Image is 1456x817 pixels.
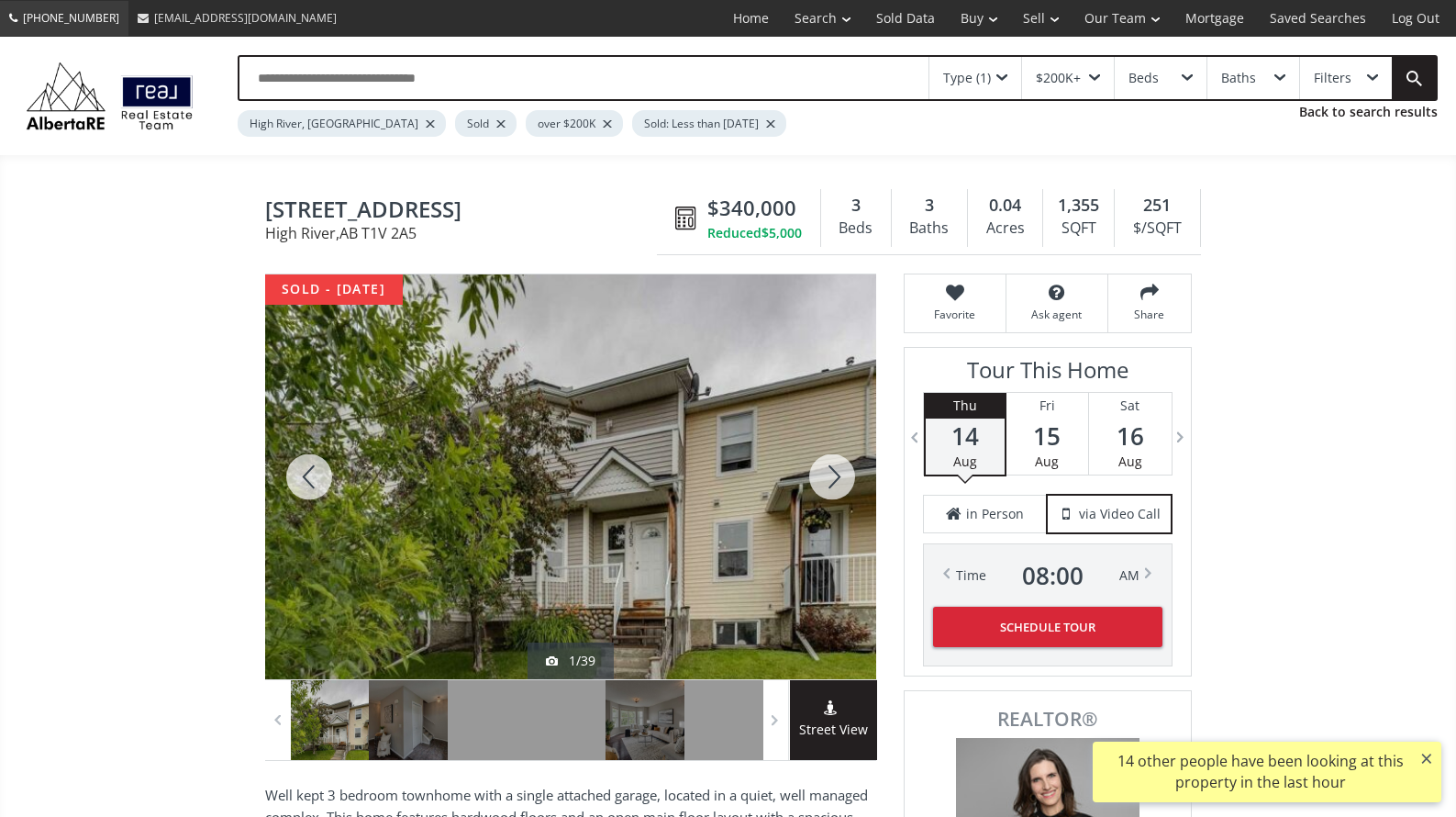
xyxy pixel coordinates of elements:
[265,274,403,305] div: sold - [DATE]
[265,226,666,241] span: High River , AB T1V 2A5
[926,423,1005,449] span: 14
[956,563,1139,588] div: Time AM
[1022,563,1084,588] span: 08 : 00
[1412,742,1441,775] button: ×
[977,194,1033,218] div: 0.04
[830,194,882,218] div: 3
[526,110,623,137] div: over $200K
[966,505,1024,523] span: in Person
[830,215,882,242] div: Beds
[1117,307,1182,322] span: Share
[1089,423,1172,449] span: 16
[632,110,786,137] div: Sold: Less than [DATE]
[1016,307,1098,322] span: Ask agent
[1102,751,1418,793] div: 14 other people have been looking at this property in the last hour
[901,194,958,218] div: 3
[707,224,802,242] div: Reduced
[265,274,876,679] div: 1005 Prairie Sound Circle NW High River, AB T1V 2A5 - Photo 1 of 39
[1079,505,1161,523] span: via Video Call
[1314,72,1351,84] div: Filters
[1221,72,1256,84] div: Baths
[154,10,337,26] span: [EMAIL_ADDRESS][DOMAIN_NAME]
[933,607,1162,647] button: Schedule Tour
[1118,453,1142,470] span: Aug
[1089,393,1172,419] div: Sat
[1124,194,1190,218] div: 251
[1006,423,1088,449] span: 15
[238,110,446,137] div: High River, [GEOGRAPHIC_DATA]
[925,710,1171,729] span: REALTOR®
[1036,72,1081,84] div: $200K+
[1124,215,1190,242] div: $/SQFT
[790,720,877,741] span: Street View
[923,357,1173,392] h3: Tour This Home
[707,194,796,222] span: $340,000
[926,393,1005,419] div: Thu
[128,1,346,35] a: [EMAIL_ADDRESS][DOMAIN_NAME]
[1006,393,1088,419] div: Fri
[901,215,958,242] div: Baths
[943,72,991,84] div: Type (1)
[546,652,595,670] div: 1/39
[761,224,802,242] span: $5,000
[455,110,517,137] div: Sold
[1299,103,1438,121] a: Back to search results
[1128,72,1159,84] div: Beds
[1035,453,1059,470] span: Aug
[914,307,996,322] span: Favorite
[977,215,1033,242] div: Acres
[18,58,201,134] img: Logo
[953,453,977,470] span: Aug
[23,10,119,26] span: [PHONE_NUMBER]
[265,197,666,226] span: 1005 Prairie Sound Circle NW
[1058,194,1099,218] span: 1,355
[1052,215,1105,242] div: SQFT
